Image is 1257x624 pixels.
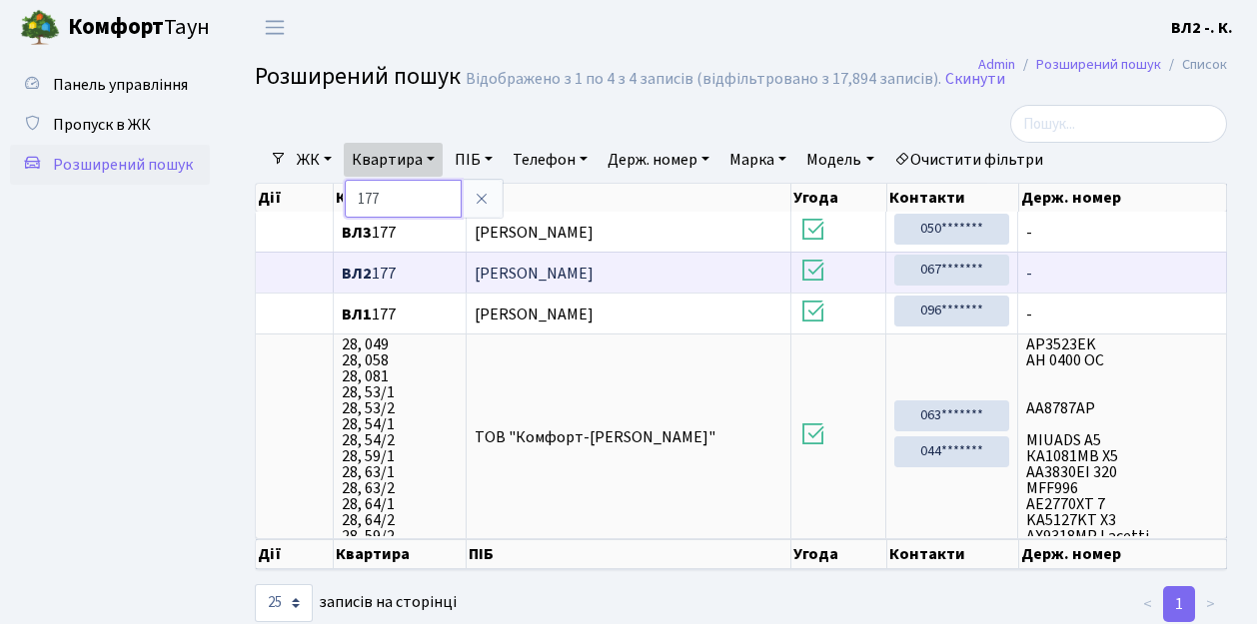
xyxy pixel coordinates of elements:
a: Телефон [505,143,596,177]
span: [PERSON_NAME] [475,304,594,325]
a: Квартира [344,143,443,177]
a: Панель управління [10,65,210,105]
span: Пропуск в ЖК [53,114,151,136]
th: Квартира [334,539,467,569]
th: Держ. номер [1019,539,1227,569]
b: ВЛ2 -. К. [1171,17,1233,39]
span: Розширений пошук [53,154,193,176]
span: 177 [342,266,457,282]
span: ТОВ "Комфорт-[PERSON_NAME]" [475,426,715,448]
span: - [1026,266,1218,282]
th: Угода [791,539,887,569]
div: Відображено з 1 по 4 з 4 записів (відфільтровано з 17,894 записів). [466,70,941,89]
li: Список [1161,54,1227,76]
th: Дії [256,539,334,569]
span: Таун [68,11,210,45]
th: ПІБ [467,184,792,212]
a: Держ. номер [600,143,717,177]
span: AP3523EK АН 0400 ОС АА8787АР MIUADS A5 КА1081МВ X5 АА3830ЕІ 320 MFF996 AE2770XT 7 KA5127KT X3 AX9... [1026,336,1218,536]
span: 177 [342,307,457,322]
th: Квартира [334,184,467,212]
nav: breadcrumb [948,44,1257,86]
span: - [1026,307,1218,322]
a: ВЛ2 -. К. [1171,16,1233,40]
a: Розширений пошук [1036,54,1161,75]
th: Угода [791,184,887,212]
label: записів на сторінці [255,584,457,622]
th: Дії [256,184,334,212]
th: Контакти [887,539,1019,569]
span: Панель управління [53,74,188,96]
a: Скинути [945,70,1005,89]
a: ПІБ [447,143,501,177]
img: logo.png [20,8,60,48]
b: ВЛ3 [342,222,372,244]
th: Держ. номер [1019,184,1227,212]
select: записів на сторінці [255,584,313,622]
a: Розширений пошук [10,145,210,185]
a: Очистити фільтри [886,143,1051,177]
span: [PERSON_NAME] [475,222,594,244]
span: 177 [342,225,457,241]
th: Контакти [887,184,1019,212]
b: ВЛ1 [342,304,372,325]
a: ЖК [289,143,340,177]
span: 28, 049 28, 058 28, 081 28, 53/1 28, 53/2 28, 54/1 28, 54/2 28, 59/1 28, 63/1 28, 63/2 28, 64/1 2... [342,336,457,536]
span: Розширений пошук [255,59,461,94]
a: Пропуск в ЖК [10,105,210,145]
a: Марка [721,143,794,177]
a: Модель [798,143,881,177]
b: Комфорт [68,11,164,43]
a: Admin [978,54,1015,75]
input: Пошук... [1010,105,1227,143]
button: Переключити навігацію [250,11,300,44]
b: ВЛ2 [342,263,372,285]
th: ПІБ [467,539,792,569]
span: - [1026,225,1218,241]
a: 1 [1163,586,1195,622]
span: [PERSON_NAME] [475,263,594,285]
